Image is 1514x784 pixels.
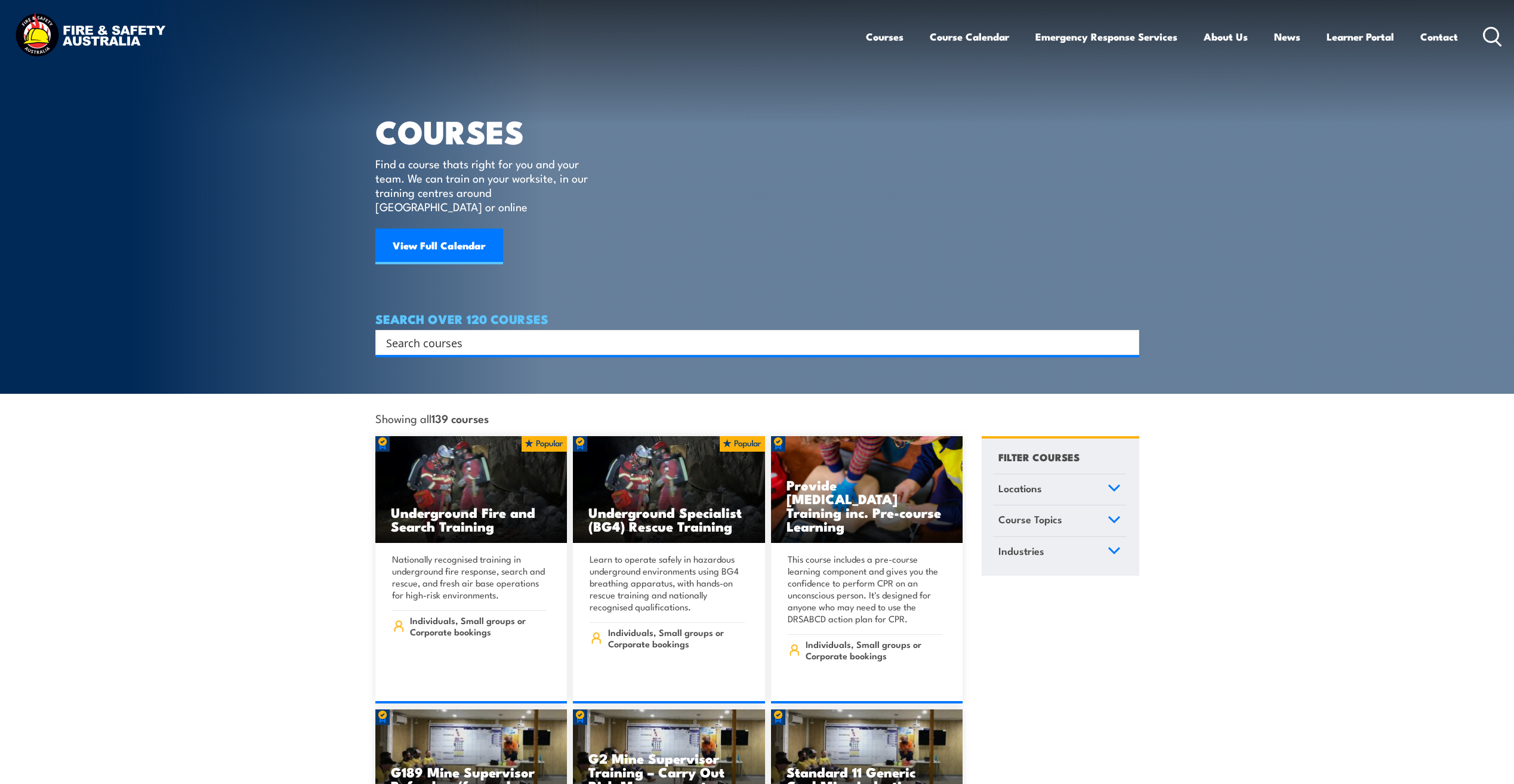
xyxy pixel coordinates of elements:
[392,553,547,601] p: Nationally recognised training in underground fire response, search and rescue, and fresh air bas...
[998,543,1044,559] span: Industries
[590,553,745,613] p: Learn to operate safely in hazardous underground environments using BG4 breathing apparatus, with...
[573,436,765,544] a: Underground Specialist (BG4) Rescue Training
[608,626,745,649] span: Individuals, Small groups or Corporate bookings
[998,511,1062,527] span: Course Topics
[993,474,1126,505] a: Locations
[375,117,605,145] h1: COURSES
[573,436,765,544] img: Underground mine rescue
[993,505,1126,536] a: Course Topics
[930,21,1009,53] a: Course Calendar
[588,505,750,533] h3: Underground Specialist (BG4) Rescue Training
[375,312,1139,325] h4: SEARCH OVER 120 COURSES
[388,334,1115,351] form: Search form
[1035,21,1177,53] a: Emergency Response Services
[410,615,547,637] span: Individuals, Small groups or Corporate bookings
[788,553,943,625] p: This course includes a pre-course learning component and gives you the confidence to perform CPR ...
[771,436,963,544] a: Provide [MEDICAL_DATA] Training inc. Pre-course Learning
[1118,334,1135,351] button: Search magnifier button
[375,229,503,264] a: View Full Calendar
[1327,21,1394,53] a: Learner Portal
[375,156,593,214] p: Find a course thats right for you and your team. We can train on your worksite, in our training c...
[866,21,904,53] a: Courses
[375,436,568,544] a: Underground Fire and Search Training
[1420,21,1458,53] a: Contact
[391,505,552,533] h3: Underground Fire and Search Training
[431,410,489,426] strong: 139 courses
[787,478,948,533] h3: Provide [MEDICAL_DATA] Training inc. Pre-course Learning
[993,537,1126,568] a: Industries
[806,638,942,661] span: Individuals, Small groups or Corporate bookings
[998,449,1080,465] h4: FILTER COURSES
[386,334,1113,351] input: Search input
[375,436,568,544] img: Underground mine rescue
[1274,21,1300,53] a: News
[771,436,963,544] img: Low Voltage Rescue and Provide CPR
[1204,21,1248,53] a: About Us
[375,412,489,424] span: Showing all
[998,480,1042,496] span: Locations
